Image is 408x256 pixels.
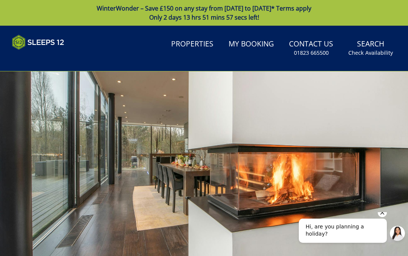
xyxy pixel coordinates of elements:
[8,54,88,61] iframe: Customer reviews powered by Trustpilot
[97,14,112,29] button: Open LiveChat chat widget
[286,36,336,60] a: Contact Us01823 665500
[294,49,329,57] small: 01823 665500
[13,11,71,25] span: Hi, are you planning a holiday?
[149,13,259,22] span: Only 2 days 13 hrs 51 mins 57 secs left!
[226,36,277,53] a: My Booking
[345,36,396,60] a: SearchCheck Availability
[168,36,216,53] a: Properties
[293,212,408,256] iframe: LiveChat chat widget
[12,35,64,50] img: Sleeps 12
[348,49,393,57] small: Check Availability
